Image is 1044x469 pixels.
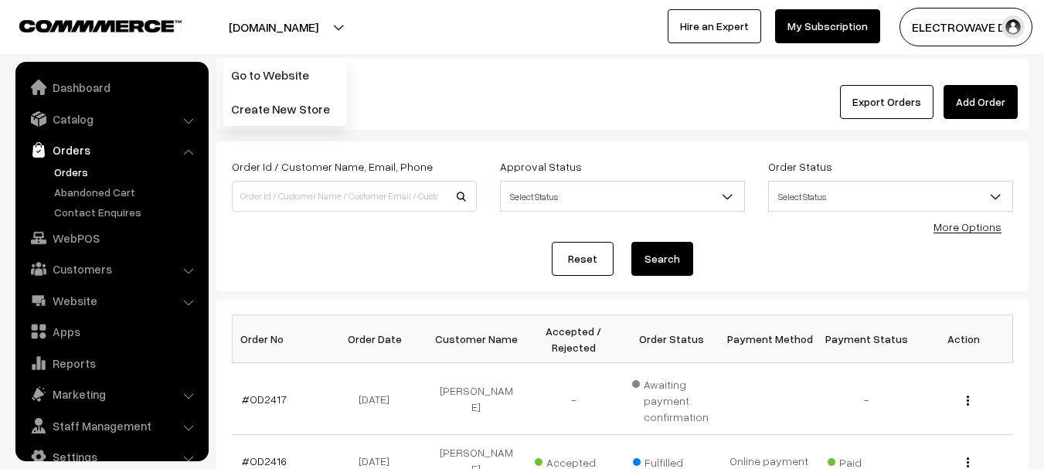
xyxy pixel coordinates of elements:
[232,181,477,212] input: Order Id / Customer Name / Customer Email / Customer Phone
[632,372,711,425] span: Awaiting payment confirmation
[50,204,203,220] a: Contact Enquires
[525,363,622,435] td: -
[19,20,182,32] img: COMMMERCE
[427,363,525,435] td: [PERSON_NAME]
[50,184,203,200] a: Abandoned Cart
[19,380,203,408] a: Marketing
[840,85,933,119] button: Export Orders
[933,220,1001,233] a: More Options
[631,242,693,276] button: Search
[1001,15,1025,39] img: user
[768,158,832,175] label: Order Status
[232,158,433,175] label: Order Id / Customer Name, Email, Phone
[668,9,761,43] a: Hire an Expert
[525,315,622,363] th: Accepted / Rejected
[19,15,155,34] a: COMMMERCE
[19,73,203,101] a: Dashboard
[818,315,915,363] th: Payment Status
[50,164,203,180] a: Orders
[242,454,287,467] a: #OD2416
[501,183,744,210] span: Select Status
[19,412,203,440] a: Staff Management
[227,90,475,114] h2: Orders
[330,315,427,363] th: Order Date
[233,315,330,363] th: Order No
[967,457,969,467] img: Menu
[623,315,720,363] th: Order Status
[19,136,203,164] a: Orders
[500,181,745,212] span: Select Status
[899,8,1032,46] button: ELECTROWAVE DE…
[227,69,1018,85] div: /
[242,393,287,406] a: #OD2417
[19,349,203,377] a: Reports
[19,224,203,252] a: WebPOS
[720,315,818,363] th: Payment Method
[223,92,347,126] a: Create New Store
[944,85,1018,119] a: Add Order
[768,181,1013,212] span: Select Status
[552,242,614,276] a: Reset
[769,183,1012,210] span: Select Status
[500,158,582,175] label: Approval Status
[915,315,1012,363] th: Action
[967,396,969,406] img: Menu
[19,287,203,314] a: Website
[19,105,203,133] a: Catalog
[818,363,915,435] td: -
[330,363,427,435] td: [DATE]
[19,318,203,345] a: Apps
[775,9,880,43] a: My Subscription
[223,58,347,92] a: Go to Website
[427,315,525,363] th: Customer Name
[175,8,372,46] button: [DOMAIN_NAME]
[19,255,203,283] a: Customers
